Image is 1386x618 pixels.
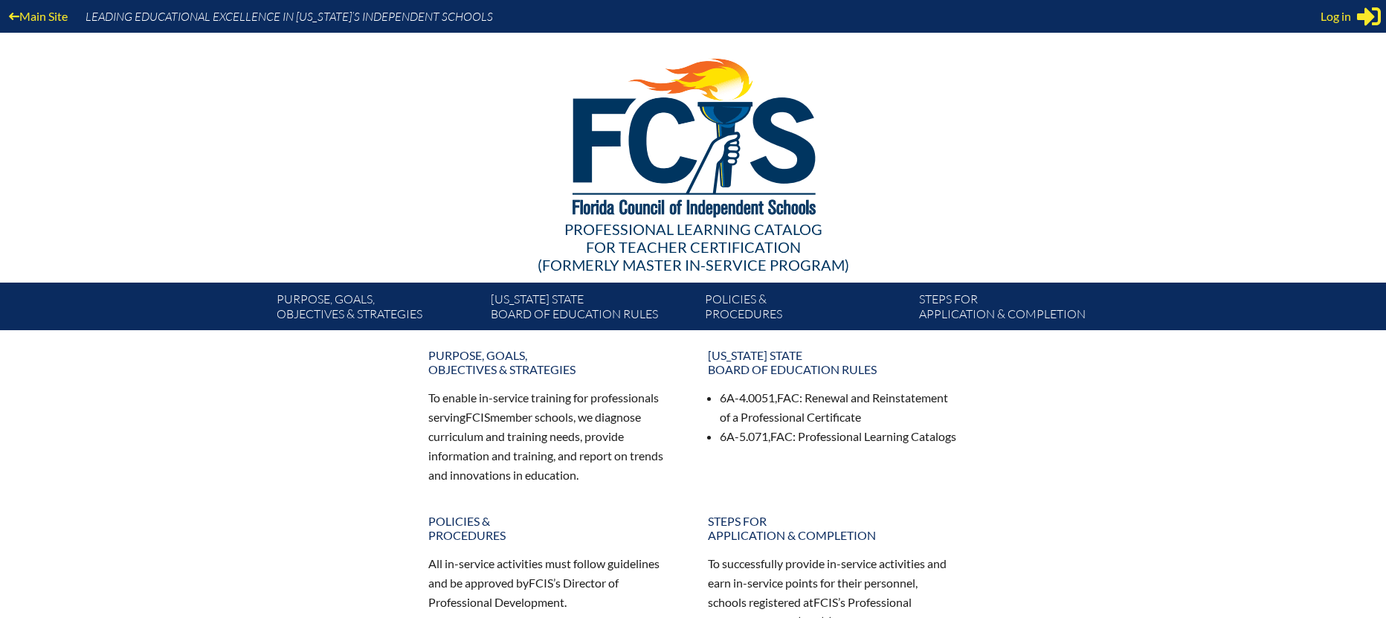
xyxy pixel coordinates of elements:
[699,289,913,330] a: Policies &Procedures
[265,220,1121,274] div: Professional Learning Catalog (formerly Master In-service Program)
[813,595,838,609] span: FCIS
[720,388,958,427] li: 6A-4.0051, : Renewal and Reinstatement of a Professional Certificate
[586,238,801,256] span: for Teacher Certification
[465,410,490,424] span: FCIS
[428,388,678,484] p: To enable in-service training for professionals serving member schools, we diagnose curriculum an...
[699,508,967,548] a: Steps forapplication & completion
[699,342,967,382] a: [US_STATE] StateBoard of Education rules
[1321,7,1351,25] span: Log in
[428,554,678,612] p: All in-service activities must follow guidelines and be approved by ’s Director of Professional D...
[720,427,958,446] li: 6A-5.071, : Professional Learning Catalogs
[913,289,1127,330] a: Steps forapplication & completion
[540,33,847,236] img: FCISlogo221.eps
[3,6,74,26] a: Main Site
[770,429,793,443] span: FAC
[419,342,687,382] a: Purpose, goals,objectives & strategies
[1357,4,1381,28] svg: Sign in or register
[485,289,699,330] a: [US_STATE] StateBoard of Education rules
[529,576,553,590] span: FCIS
[271,289,485,330] a: Purpose, goals,objectives & strategies
[777,390,799,405] span: FAC
[419,508,687,548] a: Policies &Procedures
